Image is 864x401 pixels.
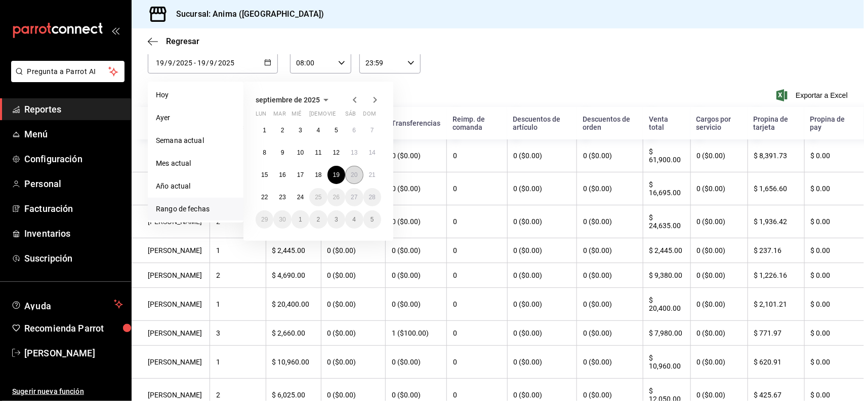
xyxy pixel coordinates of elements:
th: [PERSON_NAME] [132,205,210,238]
th: 0 [446,288,507,321]
th: $ 2,445.00 [266,238,321,263]
button: 6 de septiembre de 2025 [345,121,363,139]
abbr: 27 de septiembre de 2025 [351,194,357,201]
button: 3 de octubre de 2025 [327,210,345,229]
abbr: 5 de septiembre de 2025 [335,127,338,134]
th: $ 1,226.16 [748,263,804,288]
th: $ 0.00 [804,238,864,263]
th: 1 [210,238,266,263]
abbr: viernes [327,111,336,121]
span: Pregunta a Parrot AI [27,66,109,77]
abbr: jueves [309,111,369,121]
th: $ 620.91 [748,346,804,379]
th: 0 ($0.00) [507,139,577,172]
button: 1 de octubre de 2025 [292,210,309,229]
span: Recomienda Parrot [24,321,123,335]
li: Ayer [148,106,243,129]
button: Exportar a Excel [778,89,848,101]
abbr: 5 de octubre de 2025 [371,216,374,223]
th: $ 2,101.21 [748,288,804,321]
th: Propina de pay [804,107,864,139]
input: Day [155,59,164,67]
th: $ 0.00 [804,205,864,238]
li: Hoy [148,84,243,106]
abbr: sábado [345,111,356,121]
abbr: 9 de septiembre de 2025 [281,149,284,156]
th: 0 [446,321,507,346]
th: 0 ($0.00) [690,288,748,321]
th: $ 0.00 [804,263,864,288]
th: $ 24,635.00 [643,205,690,238]
th: 0 [446,172,507,205]
button: 2 de octubre de 2025 [309,210,327,229]
th: 0 [446,238,507,263]
abbr: 12 de septiembre de 2025 [333,149,340,156]
button: 18 de septiembre de 2025 [309,166,327,184]
button: 3 de septiembre de 2025 [292,121,309,139]
th: 0 ($0.00) [385,238,446,263]
span: Suscripción [24,251,123,265]
th: 0 ($0.00) [690,205,748,238]
th: 1 [210,288,266,321]
th: $ 1,656.60 [748,172,804,205]
abbr: 2 de octubre de 2025 [317,216,320,223]
input: Year [176,59,193,67]
abbr: 28 de septiembre de 2025 [369,194,376,201]
button: 20 de septiembre de 2025 [345,166,363,184]
button: 10 de septiembre de 2025 [292,143,309,162]
abbr: 2 de septiembre de 2025 [281,127,284,134]
button: 29 de septiembre de 2025 [256,210,273,229]
th: 0 ($0.00) [507,172,577,205]
abbr: 16 de septiembre de 2025 [279,171,285,178]
th: $ 10,960.00 [643,346,690,379]
span: Menú [24,127,123,141]
th: 0 ($0.00) [321,263,386,288]
th: Propina de tarjeta [748,107,804,139]
button: 14 de septiembre de 2025 [363,143,381,162]
th: 0 [446,139,507,172]
li: Rango de fechas [148,198,243,221]
th: 0 ($0.00) [385,346,446,379]
abbr: 30 de septiembre de 2025 [279,216,285,223]
th: $ 9,380.00 [643,263,690,288]
button: 26 de septiembre de 2025 [327,188,345,206]
abbr: 4 de octubre de 2025 [352,216,356,223]
button: 5 de septiembre de 2025 [327,121,345,139]
span: Regresar [166,37,199,46]
button: 16 de septiembre de 2025 [273,166,291,184]
abbr: 21 de septiembre de 2025 [369,171,376,178]
th: 0 ($0.00) [507,288,577,321]
span: Facturación [24,202,123,215]
button: 17 de septiembre de 2025 [292,166,309,184]
span: Reportes [24,102,123,116]
th: $ 10,960.00 [266,346,321,379]
th: Descuentos de artículo [507,107,577,139]
abbr: miércoles [292,111,301,121]
button: 4 de octubre de 2025 [345,210,363,229]
th: 1 ($100.00) [385,321,446,346]
th: 0 ($0.00) [507,263,577,288]
th: 0 ($0.00) [507,205,577,238]
th: 0 ($0.00) [321,346,386,379]
th: $ 0.00 [804,172,864,205]
th: $ 2,445.00 [643,238,690,263]
span: [PERSON_NAME] [24,346,123,360]
th: 0 ($0.00) [321,238,386,263]
span: / [173,59,176,67]
abbr: 3 de octubre de 2025 [335,216,338,223]
li: Mes actual [148,152,243,175]
th: Cargos por servicio [690,107,748,139]
a: Pregunta a Parrot AI [7,74,125,84]
th: 0 ($0.00) [577,139,643,172]
th: 0 ($0.00) [577,288,643,321]
th: [PERSON_NAME] [132,238,210,263]
th: 0 ($0.00) [690,139,748,172]
th: $ 20,400.00 [266,288,321,321]
th: 0 ($0.00) [577,238,643,263]
th: 0 ($0.00) [507,321,577,346]
th: 0 ($0.00) [690,238,748,263]
span: Inventarios [24,227,123,240]
th: $ 0.00 [804,288,864,321]
abbr: 26 de septiembre de 2025 [333,194,340,201]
